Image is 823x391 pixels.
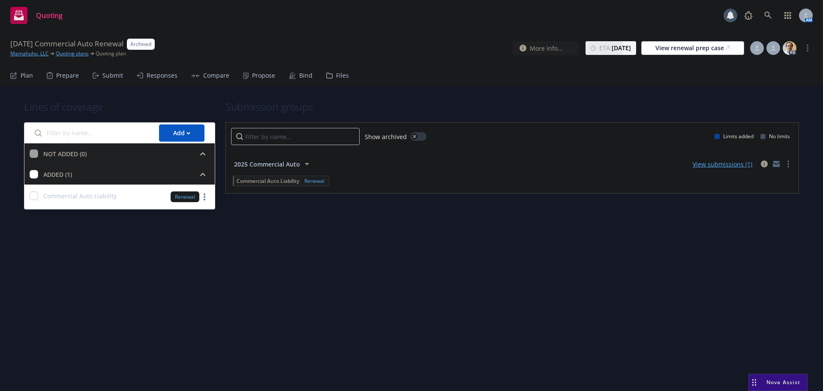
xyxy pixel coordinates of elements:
[740,7,757,24] a: Report a Bug
[749,374,760,391] div: Drag to move
[365,132,407,141] span: Show archived
[10,39,123,50] span: [DATE] Commercial Auto Renewal
[252,72,275,79] div: Propose
[783,159,793,169] a: more
[30,124,154,142] input: Filter by name...
[748,374,808,391] button: Nova Assist
[612,44,631,52] strong: [DATE]
[231,128,360,145] input: Filter by name...
[299,72,312,79] div: Bind
[171,191,199,202] div: Renewal
[759,159,769,169] a: circleInformation
[231,155,315,173] button: 2025 Commercial Auto
[36,12,63,19] span: Quoting
[43,147,210,161] button: NOT ADDED (0)
[303,177,326,185] div: Renewal
[43,167,210,181] button: ADDED (1)
[530,44,563,53] span: More info...
[766,379,800,386] span: Nova Assist
[237,177,299,185] span: Commercial Auto Liability
[43,170,72,179] div: ADDED (1)
[147,72,177,79] div: Responses
[760,7,777,24] a: Search
[173,125,190,141] div: Add
[641,41,744,55] a: View renewal prep case
[96,50,126,58] span: Quoting plan
[783,41,796,55] img: photo
[225,100,799,114] h1: Submission groups
[655,42,730,55] div: View renewal prep case
[43,191,117,200] span: Commercial Auto Liability
[43,149,87,158] div: NOT ADDED (0)
[199,192,210,202] a: more
[102,72,123,79] div: Submit
[56,72,79,79] div: Prepare
[10,50,49,58] a: Mamahuhu, LLC
[159,124,204,142] button: Add
[203,72,229,79] div: Compare
[336,72,349,79] div: Files
[24,100,215,114] h1: Lines of coverage
[7,3,66,27] a: Quoting
[21,72,33,79] div: Plan
[234,160,300,169] span: 2025 Commercial Auto
[715,133,754,140] div: Limits added
[56,50,89,58] a: Quoting plans
[599,43,631,52] span: ETA :
[130,40,151,48] span: Archived
[693,160,752,168] a: View submissions (1)
[802,43,813,53] a: more
[779,7,796,24] a: Switch app
[760,133,790,140] div: No limits
[771,159,781,169] a: mail
[513,41,579,55] button: More info...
